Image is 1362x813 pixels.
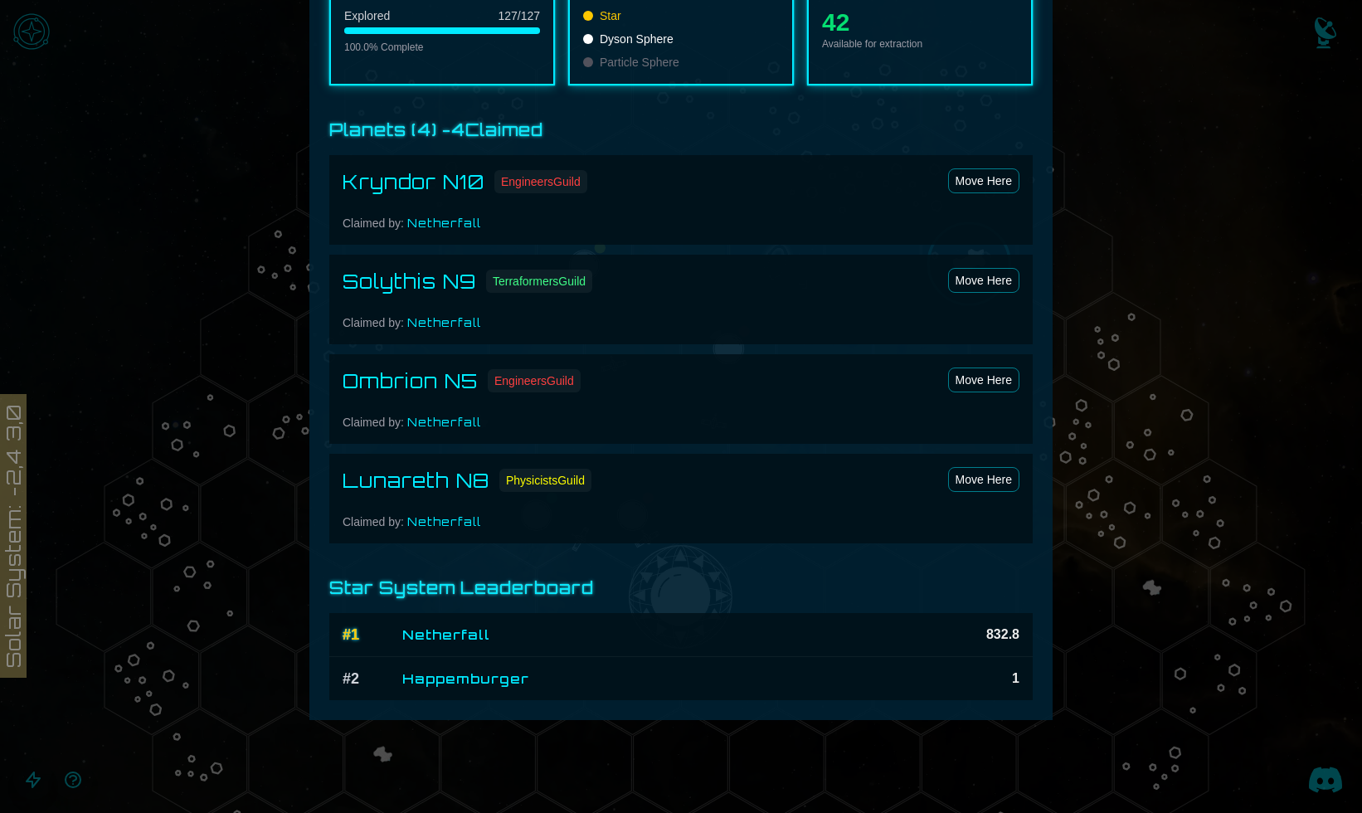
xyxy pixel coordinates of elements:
[344,7,390,24] span: Explored
[407,414,481,431] span: Netherfall
[499,469,591,492] span: Physicists Guild
[402,669,529,689] span: Happemburger
[948,268,1019,293] button: Move Here
[948,168,1019,193] button: Move Here
[822,37,1018,51] p: Available for extraction
[822,7,1018,37] p: 42
[329,119,1033,142] h3: Planets ( 4 ) - 4 Claimed
[407,314,481,331] span: Netherfall
[343,268,476,295] h4: Solythis N9
[344,41,540,54] p: 100.0 % Complete
[948,467,1019,492] button: Move Here
[600,31,674,47] span: Dyson Sphere
[986,627,1019,641] span: 832.8
[1012,671,1019,685] span: 1
[343,514,1019,530] div: Claimed by:
[494,170,587,193] span: Engineers Guild
[329,577,1033,600] h3: Star System Leaderboard
[600,54,679,71] span: Particle Sphere
[488,369,581,392] span: Engineers Guild
[486,270,592,293] span: Terraformers Guild
[343,467,489,494] h4: Lunareth N8
[948,368,1019,392] button: Move Here
[343,168,484,195] h4: Kryndor N10
[600,7,621,24] span: Star
[343,215,1019,231] div: Claimed by:
[343,414,1019,431] div: Claimed by:
[402,625,490,645] span: Netherfall
[343,667,359,690] span: # 2
[407,215,481,231] span: Netherfall
[498,7,540,24] span: 127 / 127
[343,368,478,394] h4: Ombrion N5
[407,514,481,530] span: Netherfall
[343,314,1019,331] div: Claimed by:
[343,623,359,646] span: # 1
